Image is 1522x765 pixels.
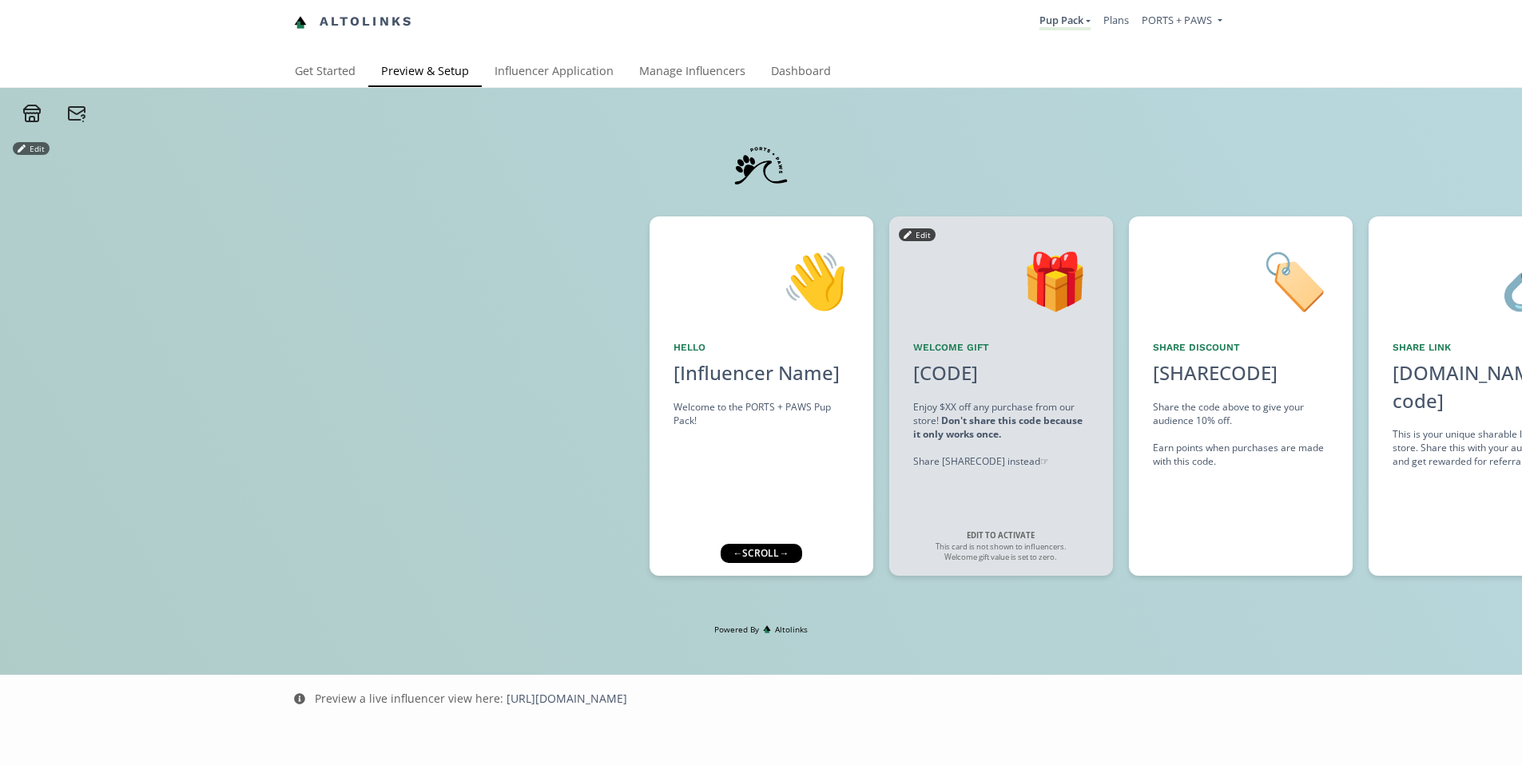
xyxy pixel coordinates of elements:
[674,359,849,386] div: [Influencer Name]
[294,16,307,29] img: favicon-32x32.png
[714,624,759,635] span: Powered By
[1142,13,1222,31] a: PORTS + PAWS
[967,530,1035,541] strong: EDIT TO ACTIVATE
[282,57,368,89] a: Get Started
[913,341,1089,355] div: Welcome Gift
[731,136,791,196] img: 3tHQrn6uuTer
[775,624,808,635] span: Altolinks
[913,240,1089,322] div: 🎁
[1153,240,1329,322] div: 🏷️
[13,142,50,155] button: Edit
[758,57,844,89] a: Dashboard
[626,57,758,89] a: Manage Influencers
[674,400,849,427] div: Welcome to the PORTS + PAWS Pup Pack!
[913,414,1083,441] strong: Don't share this code because it only works once.
[674,341,849,355] div: Hello
[899,228,936,241] button: Edit
[1142,13,1212,27] span: PORTS + PAWS
[674,240,849,322] div: 👋
[368,57,482,89] a: Preview & Setup
[1103,13,1129,27] a: Plans
[763,625,771,633] img: favicon-32x32.png
[904,359,988,386] div: [CODE]
[482,57,626,89] a: Influencer Application
[1153,359,1278,386] div: [SHARECODE]
[921,530,1081,563] div: This card is not shown to influencers. Welcome gift value is set to zero.
[1039,13,1091,30] a: Pup Pack
[1153,341,1329,355] div: Share Discount
[315,691,627,707] div: Preview a live influencer view here:
[913,400,1089,469] div: Enjoy $XX off any purchase from our store! Share [SHARECODE] instead ☞
[507,691,627,706] a: [URL][DOMAIN_NAME]
[294,9,414,35] a: Altolinks
[720,544,801,563] div: ← scroll →
[1153,400,1329,469] div: Share the code above to give your audience 10% off. Earn points when purchases are made with this...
